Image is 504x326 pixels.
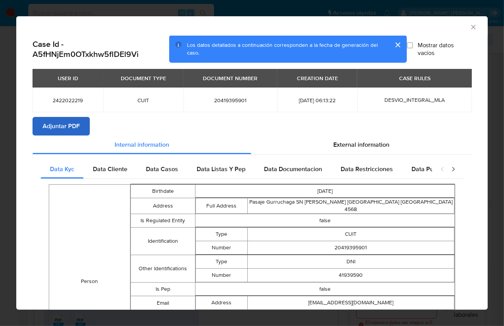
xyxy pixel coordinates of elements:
span: 20419395901 [193,97,268,104]
span: Data Listas Y Pep [197,165,245,173]
div: Detailed internal info [41,160,432,178]
td: Full Address [196,198,248,214]
span: Data Casos [146,165,178,173]
button: cerrar [388,36,407,54]
button: Adjuntar PDF [33,117,90,136]
span: [DATE] 06:13:22 [286,97,348,104]
span: Data Publicaciones [411,165,465,173]
td: Number [196,269,248,282]
span: Data Kyc [50,165,74,173]
span: 2422022219 [42,97,94,104]
td: Birthdate [130,185,195,198]
span: CUIT [113,97,174,104]
td: [EMAIL_ADDRESS][DOMAIN_NAME] [247,296,454,310]
span: Data Documentacion [264,165,322,173]
td: Other Identifications [130,255,195,283]
td: 41939590 [247,269,454,282]
td: Number [196,241,248,255]
input: Mostrar datos vacíos [407,42,413,48]
td: DNI [247,255,454,269]
td: Type [196,228,248,241]
span: Adjuntar PDF [43,118,80,135]
td: [DATE] [195,185,455,198]
span: Data Restricciones [341,165,393,173]
span: External information [333,140,389,149]
td: false [195,283,455,296]
td: Address [196,296,248,310]
td: CUIT [247,228,454,241]
span: DESVIO_INTEGRAL_MLA [384,96,445,104]
td: 20419395901 [247,241,454,255]
span: Mostrar datos vacíos [418,41,471,57]
div: closure-recommendation-modal [16,16,488,310]
td: Address [130,198,195,214]
span: Data Cliente [93,165,127,173]
td: false [195,214,455,228]
td: Pasaje Gurruchaga SN [PERSON_NAME] [GEOGRAPHIC_DATA] [GEOGRAPHIC_DATA] 4568 [247,198,454,214]
div: DOCUMENT NUMBER [199,72,262,85]
td: Type [196,255,248,269]
td: Email [130,296,195,310]
span: Internal information [115,140,169,149]
div: DOCUMENT TYPE [116,72,171,85]
div: USER ID [53,72,83,85]
span: Los datos detallados a continuación corresponden a la fecha de generación del caso. [187,41,378,57]
div: CASE RULES [394,72,435,85]
div: Detailed info [33,136,471,154]
td: Is Pep [130,283,195,296]
td: Identification [130,228,195,255]
h2: Case Id - A5fHNjEm0OTxkhw5flDEl9Vi [33,39,169,60]
div: CREATION DATE [292,72,343,85]
button: Cerrar ventana [470,23,477,30]
td: Is Regulated Entity [130,214,195,228]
